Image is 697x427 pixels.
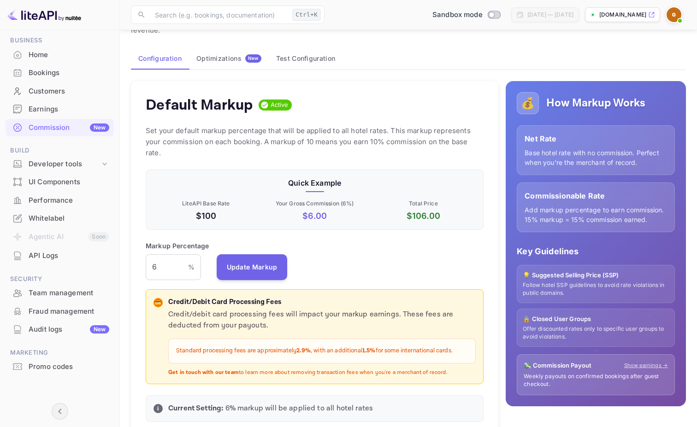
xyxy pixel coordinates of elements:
[168,309,476,331] p: Credit/debit card processing fees will impact your markup earnings. These fees are deducted from ...
[667,7,681,22] img: GrupoVDT
[429,10,504,20] div: Switch to Production mode
[524,373,668,388] p: Weekly payouts on confirmed bookings after guest checkout.
[168,369,476,377] p: to learn more about removing transaction fees when you're a merchant of record.
[6,192,114,210] div: Performance
[525,133,667,144] p: Net Rate
[292,9,321,21] div: Ctrl+K
[6,348,114,358] span: Marketing
[525,190,667,201] p: Commissionable Rate
[521,95,535,111] p: 💰
[131,47,189,70] button: Configuration
[29,213,109,224] div: Whitelabel
[29,123,109,133] div: Commission
[6,100,114,117] a: Earnings
[6,156,114,172] div: Developer tools
[523,325,669,341] p: Offer discounted rates only to specific user groups to avoid violations.
[517,245,675,257] p: Key Guidelines
[154,199,259,208] p: LiteAPI Base Rate
[245,55,261,61] span: New
[6,64,114,82] div: Bookings
[6,35,114,46] span: Business
[523,315,669,324] p: 🔒 Closed User Groups
[262,199,367,208] p: Your Gross Commission ( 6 %)
[525,205,667,224] p: Add markup percentage to earn commission. 15% markup = 15% commission earned.
[6,146,114,156] span: Build
[269,47,343,70] button: Test Configuration
[6,192,114,209] a: Performance
[29,68,109,78] div: Bookings
[267,100,292,110] span: Active
[29,86,109,97] div: Customers
[6,321,114,338] a: Audit logsNew
[546,96,645,111] h5: How Markup Works
[29,324,109,335] div: Audit logs
[157,404,159,413] p: i
[168,297,476,308] p: Credit/Debit Card Processing Fees
[29,159,100,170] div: Developer tools
[196,54,261,63] div: Optimizations
[217,254,288,280] button: Update Markup
[523,271,669,280] p: 💡 Suggested Selling Price (SSP)
[6,64,114,81] a: Bookings
[29,104,109,115] div: Earnings
[176,346,468,356] p: Standard processing fees are approximately , with an additional for some international cards.
[525,148,667,167] p: Base hotel rate with no commission. Perfect when you're the merchant of record.
[6,284,114,301] a: Team management
[146,96,253,114] h4: Default Markup
[296,347,311,355] strong: 2.9%
[6,358,114,376] div: Promo codes
[52,403,68,420] button: Collapse navigation
[168,404,223,413] strong: Current Setting:
[6,303,114,321] div: Fraud management
[168,369,239,376] strong: Get in touch with our team
[527,11,573,19] div: [DATE] — [DATE]
[90,123,109,132] div: New
[6,358,114,375] a: Promo codes
[432,10,483,20] span: Sandbox mode
[146,241,209,251] p: Markup Percentage
[188,262,195,272] p: %
[7,7,81,22] img: LiteAPI logo
[168,403,476,414] p: 6 % markup will be applied to all hotel rates
[6,173,114,190] a: UI Components
[29,50,109,60] div: Home
[6,247,114,265] div: API Logs
[624,362,668,369] a: Show earnings →
[149,6,289,24] input: Search (e.g. bookings, documentation)
[29,251,109,261] div: API Logs
[29,195,109,206] div: Performance
[29,362,109,372] div: Promo codes
[6,321,114,339] div: Audit logsNew
[154,298,161,307] p: 💳
[6,119,114,136] a: CommissionNew
[362,347,376,355] strong: 1.5%
[29,306,109,317] div: Fraud management
[29,177,109,187] div: UI Components
[523,281,669,297] p: Follow hotel SSP guidelines to avoid rate violations in public domains.
[599,11,646,19] p: [DOMAIN_NAME]
[6,210,114,227] a: Whitelabel
[154,210,259,222] p: $100
[6,210,114,228] div: Whitelabel
[146,254,188,280] input: 0
[6,119,114,137] div: CommissionNew
[371,210,476,222] p: $ 106.00
[6,46,114,64] div: Home
[6,274,114,284] span: Security
[6,82,114,99] a: Customers
[6,303,114,320] a: Fraud management
[146,125,484,158] p: Set your default markup percentage that will be applied to all hotel rates. This markup represent...
[6,247,114,264] a: API Logs
[6,46,114,63] a: Home
[524,361,591,370] p: 💸 Commission Payout
[371,199,476,208] p: Total Price
[6,284,114,302] div: Team management
[90,325,109,333] div: New
[262,210,367,222] p: $ 6.00
[154,177,476,188] p: Quick Example
[29,288,109,298] div: Team management
[6,173,114,191] div: UI Components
